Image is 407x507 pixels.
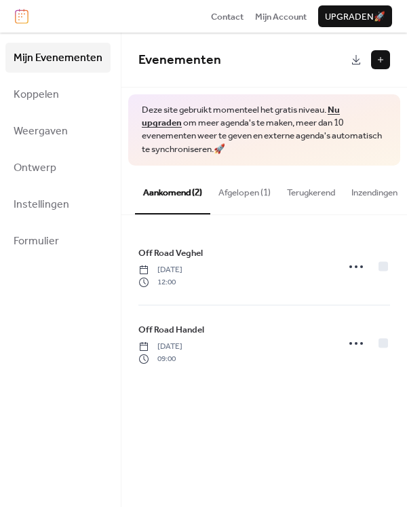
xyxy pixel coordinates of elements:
[142,101,340,132] a: Nu upgraden
[14,194,69,216] span: Instellingen
[5,116,111,146] a: Weergaven
[138,341,182,353] span: [DATE]
[138,276,182,288] span: 12:00
[14,157,56,179] span: Ontwerp
[14,231,59,252] span: Formulier
[138,264,182,276] span: [DATE]
[138,323,204,337] span: Off Road Handel
[138,246,203,260] span: Off Road Veghel
[255,10,307,24] span: Mijn Account
[14,121,68,143] span: Weergaven
[142,104,387,155] span: Deze site gebruikt momenteel het gratis niveau. om meer agenda's te maken, meer dan 10 evenemente...
[5,153,111,183] a: Ontwerp
[14,48,102,69] span: Mijn Evenementen
[135,166,210,214] button: Aankomend (2)
[255,10,307,23] a: Mijn Account
[5,226,111,256] a: Formulier
[211,10,244,23] a: Contact
[325,10,385,24] span: Upgraden 🚀
[5,79,111,109] a: Koppelen
[343,166,406,213] button: Inzendingen
[138,353,182,365] span: 09:00
[138,48,221,73] span: Evenementen
[5,43,111,73] a: Mijn Evenementen
[318,5,392,27] button: Upgraden🚀
[138,322,204,337] a: Off Road Handel
[15,9,28,24] img: logo
[5,189,111,219] a: Instellingen
[211,10,244,24] span: Contact
[14,84,59,106] span: Koppelen
[210,166,279,213] button: Afgelopen (1)
[138,246,203,261] a: Off Road Veghel
[279,166,343,213] button: Terugkerend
